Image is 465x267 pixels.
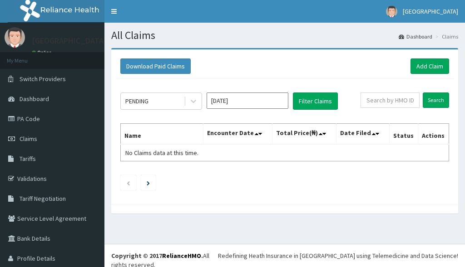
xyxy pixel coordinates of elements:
a: Next page [147,179,150,187]
span: No Claims data at this time. [125,149,198,157]
button: Filter Claims [293,92,338,110]
span: Dashboard [20,95,49,103]
strong: Copyright © 2017 . [111,252,203,260]
p: [GEOGRAPHIC_DATA] [32,37,107,45]
li: Claims [433,33,458,40]
a: Dashboard [399,33,432,40]
span: Claims [20,135,37,143]
img: User Image [5,27,25,48]
h1: All Claims [111,29,458,41]
th: Encounter Date [203,124,272,145]
input: Select Month and Year [207,92,288,109]
th: Name [121,124,203,145]
span: Switch Providers [20,75,66,83]
input: Search by HMO ID [361,92,420,108]
span: Tariffs [20,155,36,163]
th: Date Filed [336,124,390,145]
a: Previous page [126,179,130,187]
img: User Image [386,6,397,17]
th: Actions [418,124,449,145]
button: Download Paid Claims [120,58,191,74]
span: [GEOGRAPHIC_DATA] [403,7,458,15]
input: Search [423,92,449,108]
span: Tariff Negotiation [20,194,66,203]
th: Status [390,124,418,145]
div: PENDING [125,97,148,106]
div: Redefining Heath Insurance in [GEOGRAPHIC_DATA] using Telemedicine and Data Science! [218,251,458,260]
th: Total Price(₦) [272,124,336,145]
a: Add Claim [411,58,449,74]
a: Online [32,49,54,56]
a: RelianceHMO [162,252,201,260]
